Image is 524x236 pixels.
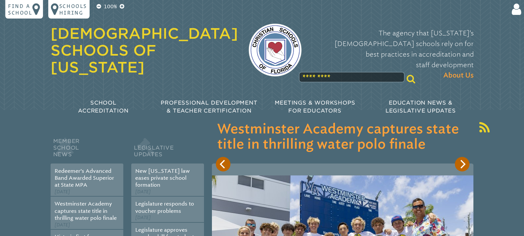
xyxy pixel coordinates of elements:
span: [DATE] [55,222,70,228]
button: Next [455,157,469,171]
p: 100% [102,3,118,11]
span: [DATE] [135,189,151,195]
span: [DATE] [55,189,70,195]
p: Schools Hiring [59,3,87,16]
span: Professional Development & Teacher Certification [161,100,257,114]
span: About Us [443,70,474,81]
h2: Member School News [51,136,123,164]
a: Redeemer’s Advanced Band Awarded Superior at State MPA [55,168,114,188]
h3: Westminster Academy captures state title in thrilling water polo finale [217,122,468,152]
span: School Accreditation [78,100,128,114]
span: Education News & Legislative Updates [385,100,456,114]
h2: Legislative Updates [131,136,204,164]
button: Previous [216,157,230,171]
img: csf-logo-web-colors.png [249,24,302,76]
p: Find a school [8,3,32,16]
a: [DEMOGRAPHIC_DATA] Schools of [US_STATE] [51,25,238,76]
span: [DATE] [135,215,151,220]
span: Meetings & Workshops for Educators [275,100,355,114]
a: Legislature responds to voucher problems [135,201,194,214]
a: Westminster Academy captures state title in thrilling water polo finale [55,201,117,221]
p: The agency that [US_STATE]’s [DEMOGRAPHIC_DATA] schools rely on for best practices in accreditati... [312,28,474,81]
a: New [US_STATE] law eases private school formation [135,168,190,188]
